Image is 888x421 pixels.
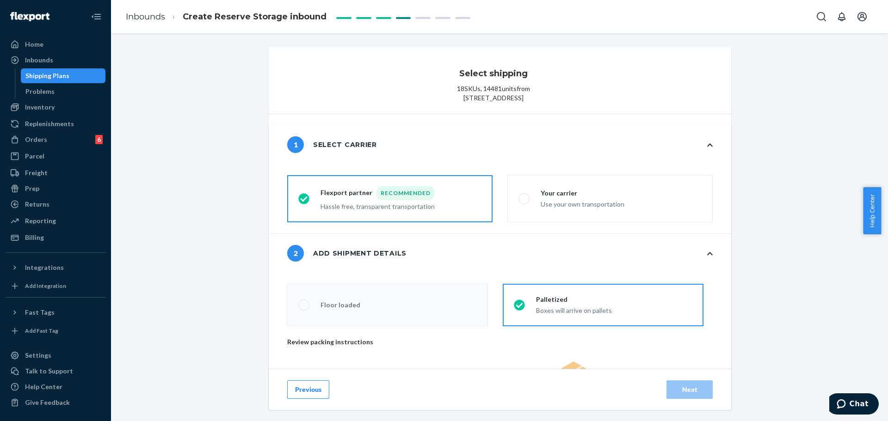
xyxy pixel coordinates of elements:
div: Boxes will arrive on pallets [536,304,612,315]
iframe: Opens a widget where you can chat to one of our agents [829,393,879,416]
div: Flexport partner [321,186,435,200]
div: Use your own transportation [541,198,624,209]
div: Problems [25,87,55,96]
div: Next [674,385,705,394]
div: Prep [25,184,39,193]
a: Inventory [6,100,105,115]
a: Add Fast Tag [6,323,105,338]
div: Replenishments [25,119,74,128]
button: Select shipping18SKUs, 14481unitsfrom[STREET_ADDRESS] [269,47,731,114]
button: Next [666,380,713,399]
a: Problems [21,84,106,99]
a: Reporting [6,214,105,228]
span: [STREET_ADDRESS] [463,93,524,103]
span: Create Reserve Storage inbound [183,12,327,22]
a: Freight [6,165,105,180]
h3: Select shipping [459,67,528,79]
div: Returns [25,200,49,209]
span: 2 [287,245,304,262]
a: Settings [6,348,105,363]
a: Prep [6,181,105,196]
a: Orders6 [6,132,105,147]
div: Select carrier [287,136,377,153]
a: Parcel [6,149,105,164]
div: Inbounds [25,55,53,65]
button: Open Search Box [812,7,831,26]
div: Add shipment details [287,245,407,262]
div: Recommended [376,186,435,200]
div: Freight [25,168,48,177]
div: Billing [25,233,44,242]
div: Shipping Plans [25,71,69,80]
a: Help Center [6,379,105,394]
a: Home [6,37,105,52]
div: Home [25,40,43,49]
a: Replenishments [6,116,105,131]
div: 6 [95,135,103,144]
button: Give Feedback [6,395,105,410]
a: Returns [6,197,105,212]
div: Orders [25,135,47,144]
button: Previous [287,380,329,399]
div: Help Center [25,382,62,391]
p: Review packing instructions [287,337,703,347]
div: Parcel [25,152,44,161]
div: Integrations [25,263,64,272]
div: Your carrier [541,189,624,198]
div: Hassle free, transparent transportation [321,200,435,211]
div: Inventory [25,103,55,112]
button: Integrations [6,260,105,275]
button: Fast Tags [6,305,105,320]
div: Talk to Support [25,366,73,376]
button: Open notifications [832,7,851,26]
ol: breadcrumbs [118,3,334,31]
a: Inbounds [6,53,105,67]
button: Close Navigation [87,7,105,26]
div: Settings [25,351,51,360]
div: Add Integration [25,282,66,290]
div: Add Fast Tag [25,327,58,335]
button: Open account menu [853,7,871,26]
a: Add Integration [6,279,105,293]
a: Billing [6,230,105,245]
button: Talk to Support [6,364,105,378]
img: Flexport logo [10,12,49,21]
div: Reporting [25,216,56,226]
div: Fast Tags [25,308,55,317]
a: Shipping Plans [21,68,106,83]
div: Palletized [536,295,612,304]
a: Inbounds [126,12,165,22]
p: 18 SKUs , 14481 units from [457,84,530,93]
div: Floor loaded [321,300,360,310]
button: Help Center [863,187,881,234]
span: 1 [287,136,304,153]
div: Give Feedback [25,398,70,407]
